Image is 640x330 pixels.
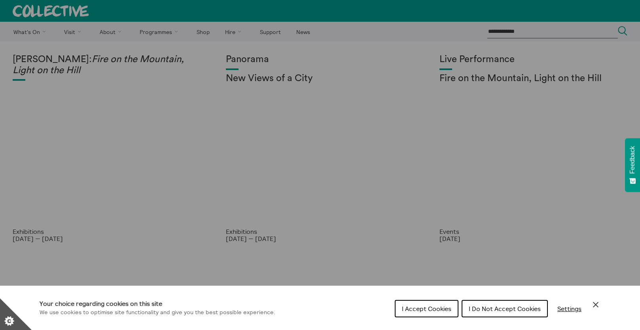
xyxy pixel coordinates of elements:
button: Feedback - Show survey [625,138,640,192]
span: Settings [557,305,581,313]
button: I Do Not Accept Cookies [462,300,548,317]
span: Feedback [629,146,636,174]
button: I Accept Cookies [395,300,458,317]
button: Settings [551,301,588,317]
span: I Do Not Accept Cookies [469,305,541,313]
button: Close Cookie Control [591,300,600,309]
p: We use cookies to optimise site functionality and give you the best possible experience. [40,308,275,317]
span: I Accept Cookies [402,305,451,313]
h1: Your choice regarding cookies on this site [40,299,275,308]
